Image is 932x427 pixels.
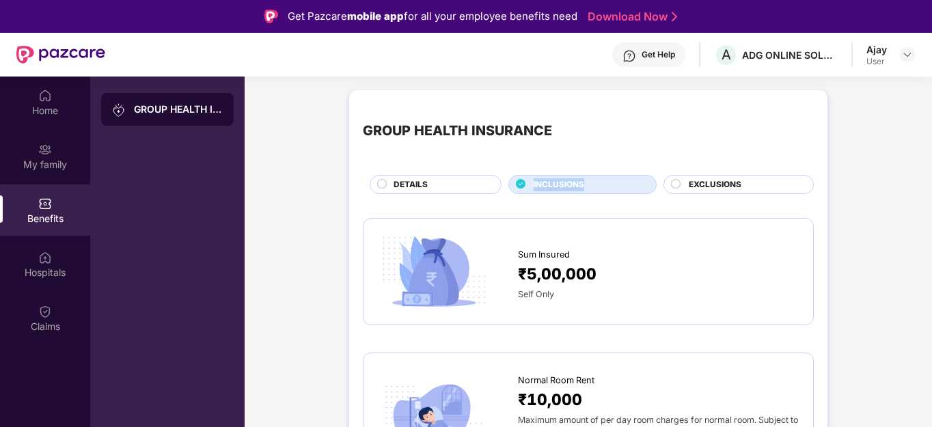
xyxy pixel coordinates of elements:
[363,120,552,141] div: GROUP HEALTH INSURANCE
[518,289,554,299] span: Self Only
[288,8,577,25] div: Get Pazcare for all your employee benefits need
[902,49,913,60] img: svg+xml;base64,PHN2ZyBpZD0iRHJvcGRvd24tMzJ4MzIiIHhtbG5zPSJodHRwOi8vd3d3LnczLm9yZy8yMDAwL3N2ZyIgd2...
[672,10,677,24] img: Stroke
[534,178,584,191] span: INCLUSIONS
[866,56,887,67] div: User
[518,374,594,387] span: Normal Room Rent
[38,305,52,318] img: svg+xml;base64,PHN2ZyBpZD0iQ2xhaW0iIHhtbG5zPSJodHRwOi8vd3d3LnczLm9yZy8yMDAwL3N2ZyIgd2lkdGg9IjIwIi...
[347,10,404,23] strong: mobile app
[722,46,731,63] span: A
[518,387,582,412] span: ₹10,000
[264,10,278,23] img: Logo
[16,46,105,64] img: New Pazcare Logo
[38,197,52,210] img: svg+xml;base64,PHN2ZyBpZD0iQmVuZWZpdHMiIHhtbG5zPSJodHRwOi8vd3d3LnczLm9yZy8yMDAwL3N2ZyIgd2lkdGg9Ij...
[134,102,223,116] div: GROUP HEALTH INSURANCE
[112,103,126,117] img: svg+xml;base64,PHN2ZyB3aWR0aD0iMjAiIGhlaWdodD0iMjAiIHZpZXdCb3g9IjAgMCAyMCAyMCIgZmlsbD0ibm9uZSIgeG...
[38,143,52,156] img: svg+xml;base64,PHN2ZyB3aWR0aD0iMjAiIGhlaWdodD0iMjAiIHZpZXdCb3g9IjAgMCAyMCAyMCIgZmlsbD0ibm9uZSIgeG...
[866,43,887,56] div: Ajay
[38,251,52,264] img: svg+xml;base64,PHN2ZyBpZD0iSG9zcGl0YWxzIiB4bWxucz0iaHR0cDovL3d3dy53My5vcmcvMjAwMC9zdmciIHdpZHRoPS...
[742,49,838,61] div: ADG ONLINE SOLUTIONS PRIVATE LIMITED
[518,248,570,262] span: Sum Insured
[394,178,428,191] span: DETAILS
[377,232,491,311] img: icon
[588,10,673,24] a: Download Now
[642,49,675,60] div: Get Help
[38,89,52,102] img: svg+xml;base64,PHN2ZyBpZD0iSG9tZSIgeG1sbnM9Imh0dHA6Ly93d3cudzMub3JnLzIwMDAvc3ZnIiB3aWR0aD0iMjAiIG...
[622,49,636,63] img: svg+xml;base64,PHN2ZyBpZD0iSGVscC0zMngzMiIgeG1sbnM9Imh0dHA6Ly93d3cudzMub3JnLzIwMDAvc3ZnIiB3aWR0aD...
[689,178,741,191] span: EXCLUSIONS
[518,262,597,286] span: ₹5,00,000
